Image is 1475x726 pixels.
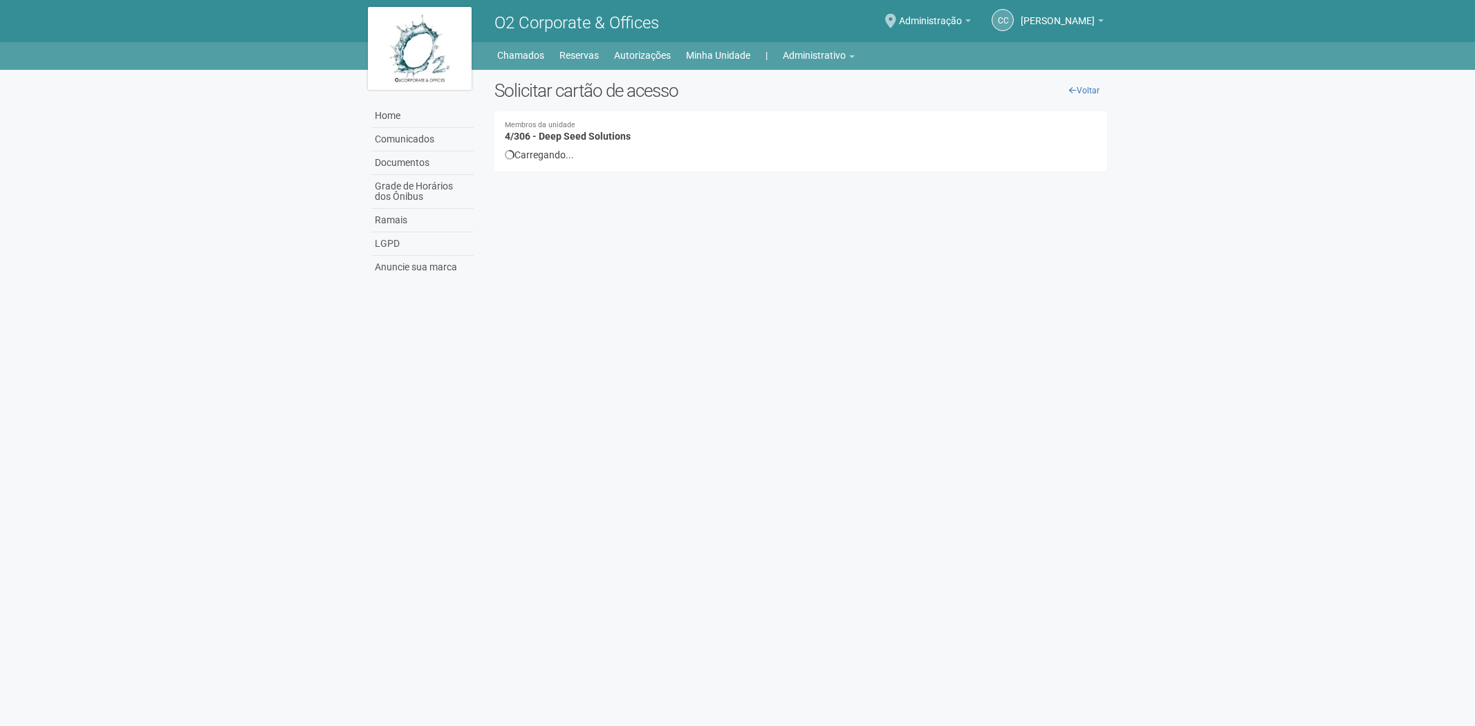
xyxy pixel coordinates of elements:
[1061,80,1107,101] a: Voltar
[371,104,474,128] a: Home
[766,46,768,65] a: |
[371,209,474,232] a: Ramais
[505,122,1097,129] small: Membros da unidade
[783,46,855,65] a: Administrativo
[686,46,750,65] a: Minha Unidade
[1021,2,1095,26] span: Camila Catarina Lima
[494,13,659,32] span: O2 Corporate & Offices
[371,175,474,209] a: Grade de Horários dos Ônibus
[899,17,971,28] a: Administração
[1021,17,1104,28] a: [PERSON_NAME]
[559,46,599,65] a: Reservas
[614,46,671,65] a: Autorizações
[992,9,1014,31] a: CC
[505,149,1097,161] div: Carregando...
[371,232,474,256] a: LGPD
[368,7,472,90] img: logo.jpg
[497,46,544,65] a: Chamados
[371,151,474,175] a: Documentos
[371,128,474,151] a: Comunicados
[899,2,962,26] span: Administração
[505,122,1097,142] h4: 4/306 - Deep Seed Solutions
[494,80,1108,101] h2: Solicitar cartão de acesso
[371,256,474,279] a: Anuncie sua marca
